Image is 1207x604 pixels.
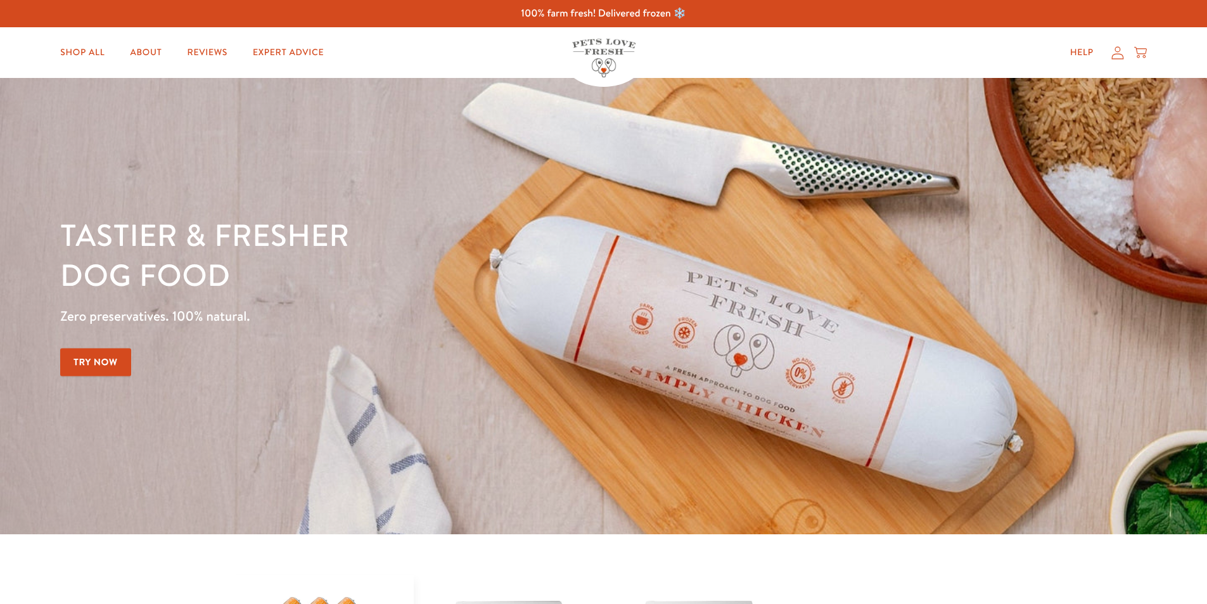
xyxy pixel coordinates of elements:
[572,39,635,77] img: Pets Love Fresh
[243,40,334,65] a: Expert Advice
[60,305,784,328] p: Zero preservatives. 100% natural.
[60,348,131,376] a: Try Now
[177,40,238,65] a: Reviews
[50,40,115,65] a: Shop All
[60,216,784,295] h1: Tastier & fresher dog food
[120,40,172,65] a: About
[1060,40,1104,65] a: Help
